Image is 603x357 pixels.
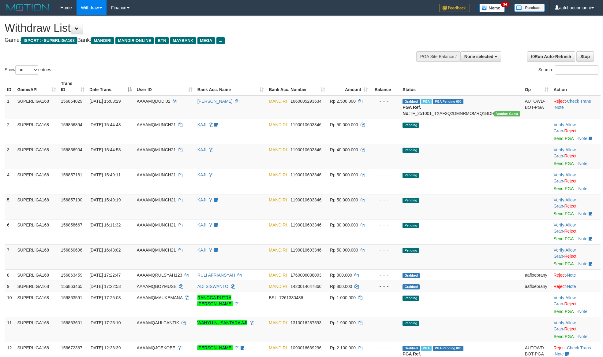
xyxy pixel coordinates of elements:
td: · · [551,169,601,194]
span: Grabbed [403,273,420,278]
span: AAAAMQMUNCH21 [137,223,176,227]
div: - - - [373,283,398,289]
a: Note [567,284,576,289]
a: Note [578,161,587,166]
td: TF_251001_TXAF2Q2DMNRMOMRQ1BDH [400,95,522,119]
span: 156672367 [61,345,82,350]
span: · [553,248,575,259]
span: [DATE] 15:49:11 [89,172,121,177]
span: 156858667 [61,223,82,227]
a: Verify [553,223,564,227]
a: Reject [564,153,576,158]
a: Allow Grab [553,295,575,306]
span: MANDIRIONLINE [115,37,154,44]
span: · [553,172,575,183]
span: Pending [403,148,419,153]
span: [DATE] 15:44:48 [89,122,121,127]
div: - - - [373,172,398,178]
span: Rp 2.100.000 [330,345,356,350]
span: [DATE] 16:43:02 [89,248,121,252]
div: - - - [373,98,398,104]
span: [DATE] 17:25:10 [89,320,121,325]
span: ISPORT > SUPERLIGA168 [21,37,77,44]
img: Feedback.jpg [440,4,470,12]
span: MANDIRI [269,273,287,278]
span: Copy 1420014647860 to clipboard [290,284,321,289]
a: [PERSON_NAME] [197,345,233,350]
span: 156857190 [61,197,82,202]
span: MANDIRI [269,248,287,252]
span: AAAAMQMUNCH21 [137,172,176,177]
th: Date Trans.: activate to sort column descending [87,78,134,95]
td: 4 [5,169,15,194]
span: [DATE] 17:22:47 [89,273,121,278]
span: Rp 50.000.000 [330,197,358,202]
td: 7 [5,244,15,269]
span: [DATE] 15:44:58 [89,147,121,152]
td: 10 [5,292,15,317]
td: SUPERLIGA168 [15,95,58,119]
span: 156856894 [61,122,82,127]
span: Pending [403,296,419,301]
a: KAJI [197,223,207,227]
img: MOTION_logo.png [5,3,51,12]
span: AAAAMQMUNCH21 [137,248,176,252]
span: MANDIRI [269,147,287,152]
a: Note [578,309,587,314]
a: Reject [564,204,576,208]
a: Allow Grab [553,248,575,259]
a: Allow Grab [553,122,575,133]
a: Send PGA [553,211,573,216]
span: AAAAMQJOEKOBE [137,345,175,350]
td: aafloebrany [522,269,551,281]
a: Verify [553,248,564,252]
span: MANDIRI [269,122,287,127]
a: Verify [553,147,564,152]
a: Verify [553,197,564,202]
span: · [553,122,575,133]
span: AAAAMQMAUKEMANA [137,295,182,300]
span: Copy 1190010603346 to clipboard [290,122,321,127]
td: 9 [5,281,15,292]
a: KAJI [197,172,207,177]
a: Allow Grab [553,223,575,234]
span: 156857181 [61,172,82,177]
span: 156860696 [61,248,82,252]
span: Rp 50.000.000 [330,248,358,252]
span: 156856904 [61,147,82,152]
a: Note [578,236,587,241]
a: KAJI [197,147,207,152]
th: Balance [370,78,400,95]
td: · · [551,194,601,219]
div: - - - [373,122,398,128]
b: PGA Ref. No: [403,105,421,116]
span: Rp 50.000.000 [330,122,358,127]
span: Copy 1090016639296 to clipboard [290,345,321,350]
a: Allow Grab [553,197,575,208]
span: Copy 1190010603346 to clipboard [290,147,321,152]
div: - - - [373,295,398,301]
span: ... [216,37,225,44]
div: - - - [373,272,398,278]
span: 156863459 [61,273,82,278]
a: Send PGA [553,261,573,266]
span: PGA Pending [433,99,463,104]
a: Verify [553,122,564,127]
span: 156854029 [61,99,82,104]
span: Copy 1310016287593 to clipboard [290,320,321,325]
div: - - - [373,247,398,253]
a: Send PGA [553,334,573,339]
span: Rp 50.000.000 [330,172,358,177]
span: Grabbed [403,99,420,104]
span: Marked by aafsengchandara [421,346,432,351]
img: Button%20Memo.svg [479,4,505,12]
td: SUPERLIGA168 [15,281,58,292]
span: MAYBANK [170,37,196,44]
div: - - - [373,320,398,326]
span: AAAAMQMUNCH21 [137,197,176,202]
a: KAJI [197,122,207,127]
a: Stop [576,51,594,62]
a: Reject [553,284,566,289]
td: SUPERLIGA168 [15,317,58,342]
td: 5 [5,194,15,219]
